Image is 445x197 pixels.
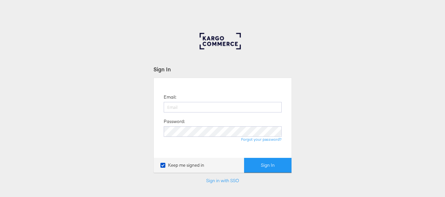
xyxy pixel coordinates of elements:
[164,118,185,125] label: Password:
[206,178,239,184] a: Sign in with SSO
[164,102,282,112] input: Email
[241,137,282,142] a: Forgot your password?
[164,94,176,100] label: Email:
[244,158,292,173] button: Sign In
[160,162,204,168] label: Keep me signed in
[153,65,292,73] div: Sign In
